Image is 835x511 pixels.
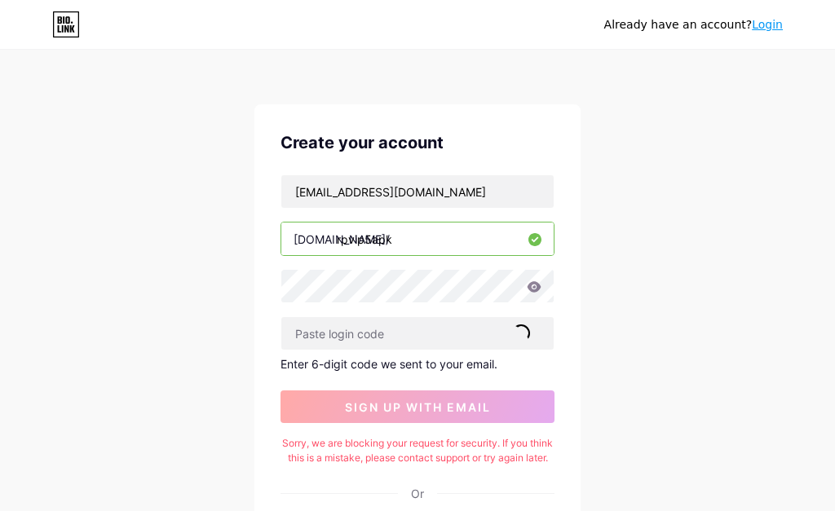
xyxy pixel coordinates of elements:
input: Paste login code [281,317,554,350]
input: Email [281,175,554,208]
div: Sorry, we are blocking your request for security. If you think this is a mistake, please contact ... [281,436,554,465]
div: Create your account [281,130,554,155]
button: sign up with email [281,390,554,423]
div: [DOMAIN_NAME]/ [294,231,390,248]
a: Login [752,18,783,31]
div: Already have an account? [604,16,783,33]
div: Or [411,485,424,502]
input: username [281,222,554,255]
div: Enter 6-digit code we sent to your email. [281,357,554,371]
span: sign up with email [345,400,491,414]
